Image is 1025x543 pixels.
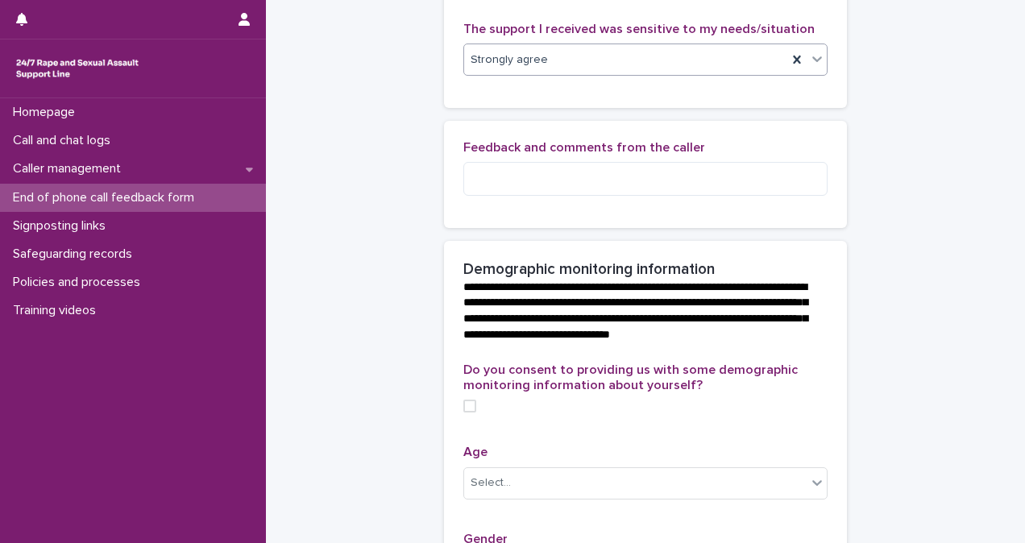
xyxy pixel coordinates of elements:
span: Strongly agree [471,52,548,68]
img: rhQMoQhaT3yELyF149Cw [13,52,142,85]
p: Training videos [6,303,109,318]
span: Do you consent to providing us with some demographic monitoring information about yourself? [463,363,798,392]
p: Homepage [6,105,88,120]
span: Feedback and comments from the caller [463,141,705,154]
span: Age [463,446,488,458]
p: Safeguarding records [6,247,145,262]
span: The support I received was sensitive to my needs/situation [463,23,815,35]
p: Signposting links [6,218,118,234]
div: Select... [471,475,511,491]
p: Caller management [6,161,134,176]
p: Policies and processes [6,275,153,290]
h2: Demographic monitoring information [463,260,715,279]
p: End of phone call feedback form [6,190,207,205]
p: Call and chat logs [6,133,123,148]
